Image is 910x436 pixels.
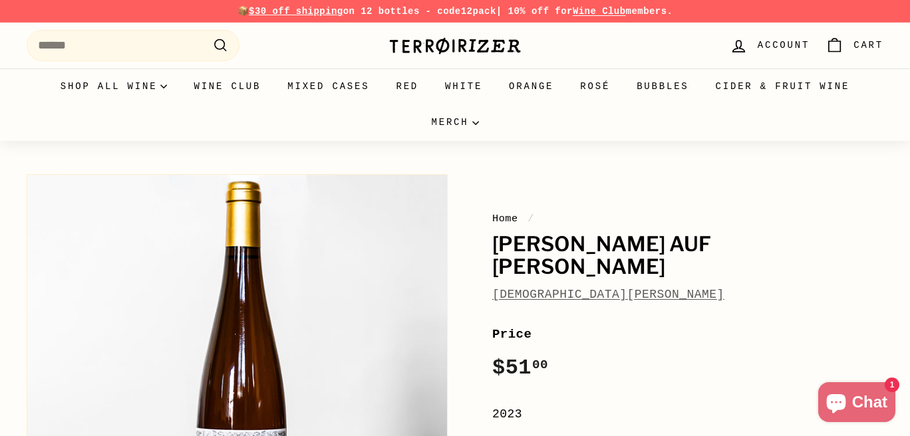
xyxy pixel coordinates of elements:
a: White [432,68,496,104]
h1: [PERSON_NAME] Auf [PERSON_NAME] [492,233,883,278]
a: Wine Club [180,68,274,104]
a: Mixed Cases [274,68,382,104]
strong: 12pack [461,6,496,17]
span: Account [758,38,810,53]
span: Cart [853,38,883,53]
a: Wine Club [573,6,626,17]
a: Cart [818,26,891,65]
summary: Shop all wine [47,68,181,104]
span: $30 off shipping [249,6,343,17]
inbox-online-store-chat: Shopify online store chat [814,382,899,425]
nav: breadcrumbs [492,211,883,227]
div: 2023 [492,405,883,424]
span: / [524,213,537,225]
a: [DEMOGRAPHIC_DATA][PERSON_NAME] [492,288,724,301]
summary: Merch [418,104,492,140]
a: Bubbles [623,68,702,104]
label: Price [492,324,883,344]
p: 📦 on 12 bottles - code | 10% off for members. [27,4,883,19]
sup: 00 [532,358,548,372]
a: Account [722,26,818,65]
a: Rosé [567,68,623,104]
span: $51 [492,356,548,380]
a: Cider & Fruit Wine [702,68,863,104]
a: Red [382,68,432,104]
a: Home [492,213,518,225]
a: Orange [496,68,567,104]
